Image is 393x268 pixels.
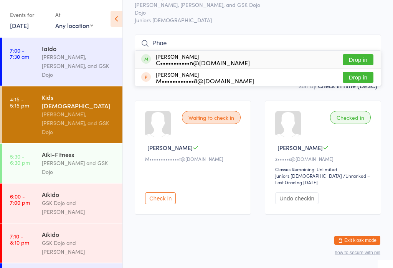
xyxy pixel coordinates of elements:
[2,86,122,143] a: 4:15 -5:15 pmKids [DEMOGRAPHIC_DATA][PERSON_NAME], [PERSON_NAME], and GSK Dojo
[343,72,373,83] button: Drop in
[135,8,369,16] span: Dojo
[182,111,241,124] div: Waiting to check in
[10,153,30,165] time: 5:30 - 6:30 pm
[156,78,254,84] div: M••••••••••••8@[DOMAIN_NAME]
[2,38,122,86] a: 7:00 -7:30 amIaido[PERSON_NAME], [PERSON_NAME], and GSK Dojo
[10,193,30,205] time: 6:00 - 7:00 pm
[156,71,254,84] div: [PERSON_NAME]
[135,16,381,24] span: Juniors [DEMOGRAPHIC_DATA]
[42,93,116,110] div: Kids [DEMOGRAPHIC_DATA]
[10,47,29,60] time: 7:00 - 7:30 am
[10,21,29,30] a: [DATE]
[2,223,122,263] a: 7:10 -8:10 pmAikidoGSK Dojo and [PERSON_NAME]
[42,44,116,53] div: Iaido
[156,53,250,66] div: [PERSON_NAME]
[135,35,381,52] input: Search
[10,96,29,108] time: 4:15 - 5:15 pm
[275,192,319,204] button: Undo checkin
[330,111,371,124] div: Checked in
[147,144,193,152] span: [PERSON_NAME]
[10,233,29,245] time: 7:10 - 8:10 pm
[10,8,48,21] div: Events for
[2,144,122,183] a: 5:30 -6:30 pmAiki-Fitness[PERSON_NAME] and GSK Dojo
[42,53,116,79] div: [PERSON_NAME], [PERSON_NAME], and GSK Dojo
[275,156,373,162] div: z•••••s@[DOMAIN_NAME]
[42,159,116,176] div: [PERSON_NAME] and GSK Dojo
[275,172,342,179] div: Juniors [DEMOGRAPHIC_DATA]
[42,199,116,216] div: GSK Dojo and [PERSON_NAME]
[334,236,380,245] button: Exit kiosk mode
[277,144,323,152] span: [PERSON_NAME]
[335,250,380,255] button: how to secure with pin
[42,150,116,159] div: Aiki-Fitness
[145,192,176,204] button: Check in
[145,156,243,162] div: M•••••••••••••t@[DOMAIN_NAME]
[55,8,93,21] div: At
[42,190,116,199] div: Aikido
[2,184,122,223] a: 6:00 -7:00 pmAikidoGSK Dojo and [PERSON_NAME]
[42,230,116,238] div: Aikido
[275,166,373,172] div: Classes Remaining: Unlimited
[135,1,369,8] span: [PERSON_NAME], [PERSON_NAME], and GSK Dojo
[42,110,116,136] div: [PERSON_NAME], [PERSON_NAME], and GSK Dojo
[55,21,93,30] div: Any location
[42,238,116,256] div: GSK Dojo and [PERSON_NAME]
[156,60,250,66] div: C•••••••••••n@[DOMAIN_NAME]
[343,54,373,65] button: Drop in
